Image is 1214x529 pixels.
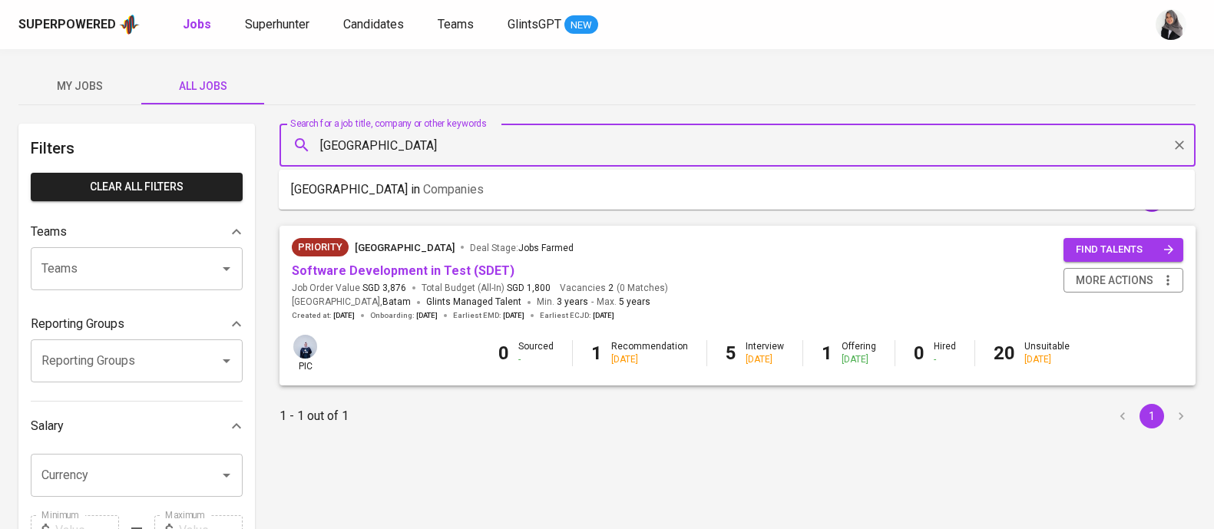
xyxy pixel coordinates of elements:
[216,350,237,372] button: Open
[503,310,524,321] span: [DATE]
[31,223,67,241] p: Teams
[423,182,484,197] span: Companies
[564,18,598,33] span: NEW
[591,342,602,364] b: 1
[183,15,214,35] a: Jobs
[422,282,551,295] span: Total Budget (All-In)
[293,335,317,359] img: annisa@glints.com
[1063,238,1183,262] button: find talents
[291,180,484,199] p: [GEOGRAPHIC_DATA] in
[537,296,588,307] span: Min.
[382,295,411,310] span: Batam
[183,17,211,31] b: Jobs
[746,340,784,366] div: Interview
[1063,268,1183,293] button: more actions
[842,353,876,366] div: [DATE]
[606,282,614,295] span: 2
[726,342,736,364] b: 5
[560,282,668,295] span: Vacancies ( 0 Matches )
[416,310,438,321] span: [DATE]
[151,77,255,96] span: All Jobs
[508,17,561,31] span: GlintsGPT
[1140,404,1164,428] button: page 1
[934,340,956,366] div: Hired
[1076,241,1174,259] span: find talents
[611,353,688,366] div: [DATE]
[292,263,514,278] a: Software Development in Test (SDET)
[343,17,404,31] span: Candidates
[28,77,132,96] span: My Jobs
[994,342,1015,364] b: 20
[216,465,237,486] button: Open
[31,411,243,441] div: Salary
[31,417,64,435] p: Salary
[746,353,784,366] div: [DATE]
[518,353,554,366] div: -
[453,310,524,321] span: Earliest EMD :
[1024,340,1070,366] div: Unsuitable
[518,243,574,253] span: Jobs Farmed
[1108,404,1196,428] nav: pagination navigation
[914,342,925,364] b: 0
[842,340,876,366] div: Offering
[470,243,574,253] span: Deal Stage :
[292,310,355,321] span: Created at :
[1076,271,1153,290] span: more actions
[362,282,406,295] span: SGD 3,876
[597,296,650,307] span: Max.
[18,13,140,36] a: Superpoweredapp logo
[245,15,313,35] a: Superhunter
[18,16,116,34] div: Superpowered
[508,15,598,35] a: GlintsGPT NEW
[31,173,243,201] button: Clear All filters
[31,315,124,333] p: Reporting Groups
[31,136,243,160] h6: Filters
[292,333,319,373] div: pic
[292,295,411,310] span: [GEOGRAPHIC_DATA] ,
[507,282,551,295] span: SGD 1,800
[1024,353,1070,366] div: [DATE]
[593,310,614,321] span: [DATE]
[43,177,230,197] span: Clear All filters
[119,13,140,36] img: app logo
[438,15,477,35] a: Teams
[245,17,309,31] span: Superhunter
[292,240,349,255] span: Priority
[1169,134,1190,156] button: Clear
[934,353,956,366] div: -
[343,15,407,35] a: Candidates
[619,296,650,307] span: 5 years
[1156,9,1186,40] img: sinta.windasari@glints.com
[31,309,243,339] div: Reporting Groups
[611,340,688,366] div: Recommendation
[292,238,349,256] div: New Job received from Demand Team
[540,310,614,321] span: Earliest ECJD :
[216,258,237,279] button: Open
[438,17,474,31] span: Teams
[31,217,243,247] div: Teams
[822,342,832,364] b: 1
[292,282,406,295] span: Job Order Value
[591,295,594,310] span: -
[370,310,438,321] span: Onboarding :
[557,296,588,307] span: 3 years
[426,296,521,307] span: Glints Managed Talent
[333,310,355,321] span: [DATE]
[355,242,455,253] span: [GEOGRAPHIC_DATA]
[498,342,509,364] b: 0
[518,340,554,366] div: Sourced
[280,407,349,425] p: 1 - 1 out of 1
